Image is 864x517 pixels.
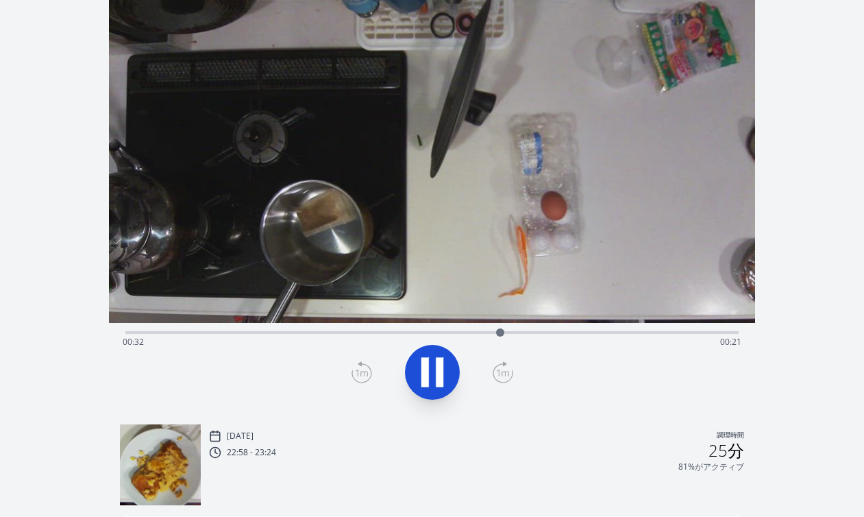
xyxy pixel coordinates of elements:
font: 調理時間 [717,431,744,440]
font: 25分 [708,439,744,461]
font: 22:58 - 23:24 [227,446,276,458]
font: 81%がアクティブ [678,461,744,472]
span: 00:32 [123,336,144,348]
img: 250901135939_thumb.jpeg [120,424,201,505]
span: 00:21 [720,336,741,348]
font: [DATE] [227,430,254,442]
